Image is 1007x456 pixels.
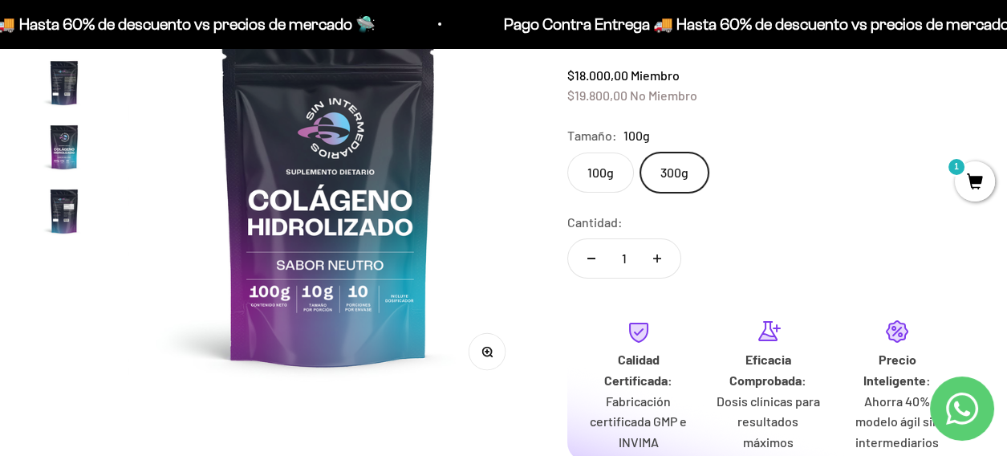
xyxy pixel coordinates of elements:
[39,121,90,177] button: Ir al artículo 3
[568,239,615,278] button: Reducir cantidad
[955,174,995,192] a: 1
[729,352,806,388] strong: Eficacia Comprobada:
[623,125,650,146] span: 100g
[567,125,617,146] legend: Tamaño:
[716,391,819,453] p: Dosis clínicas para resultados máximos
[630,88,697,103] span: No Miembro
[587,391,690,453] p: Fabricación certificada GMP e INVIMA
[863,352,931,388] strong: Precio Inteligente:
[947,157,966,177] mark: 1
[604,352,672,388] strong: Calidad Certificada:
[39,185,90,237] img: Colágeno Hidrolizado
[634,239,680,278] button: Aumentar cantidad
[846,391,949,453] p: Ahorra 40% modelo ágil sin intermediarios
[241,11,769,37] p: Pago Contra Entrega 🚚 Hasta 60% de descuento vs precios de mercado 🛸
[39,57,90,108] img: Colágeno Hidrolizado
[39,185,90,242] button: Ir al artículo 4
[39,57,90,113] button: Ir al artículo 2
[567,67,628,83] span: $18.000,00
[631,67,680,83] span: Miembro
[567,212,623,233] label: Cantidad:
[567,88,627,103] span: $19.800,00
[39,121,90,173] img: Colágeno Hidrolizado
